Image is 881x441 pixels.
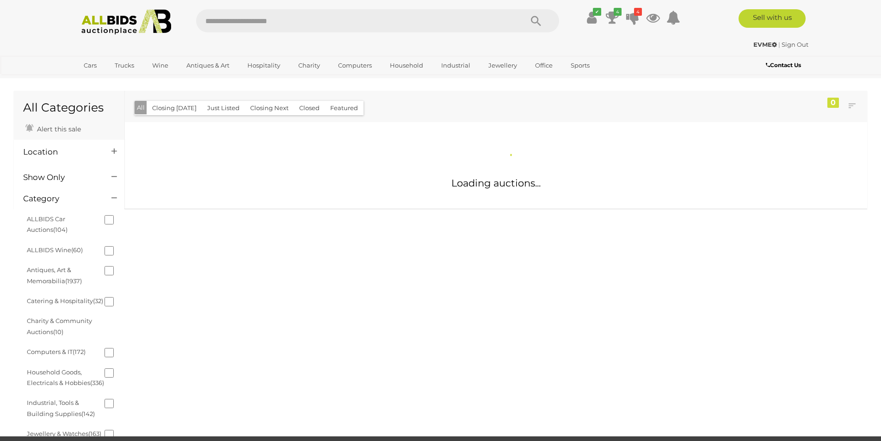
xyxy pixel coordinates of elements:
a: 4 [626,9,640,26]
span: (104) [53,226,68,233]
a: Cars [78,58,103,73]
strong: EVME [753,41,777,48]
a: Sign Out [782,41,808,48]
a: Industrial [435,58,476,73]
a: Catering & Hospitality(32) [27,297,103,304]
span: Loading auctions... [451,177,541,189]
div: 0 [827,98,839,108]
a: Antiques, Art & Memorabilia(1937) [27,266,82,284]
a: Computers & IT(172) [27,348,86,355]
button: All [135,101,147,114]
a: Contact Us [766,60,803,70]
a: Wine [146,58,174,73]
span: (163) [88,430,101,437]
i: 4 [634,8,642,16]
a: Antiques & Art [180,58,235,73]
span: (142) [81,410,95,417]
a: Jewellery [482,58,523,73]
button: Closed [294,101,325,115]
h4: Location [23,148,98,156]
a: Charity & Community Auctions(10) [27,317,92,335]
h4: Show Only [23,173,98,182]
a: Household [384,58,429,73]
span: (60) [71,246,83,254]
button: Featured [325,101,363,115]
a: Hospitality [241,58,286,73]
button: Search [513,9,559,32]
h4: Category [23,194,98,203]
a: Alert this sale [23,121,83,135]
a: Charity [292,58,326,73]
b: Contact Us [766,62,801,68]
span: | [778,41,780,48]
a: Office [529,58,559,73]
a: Sell with us [739,9,806,28]
a: 4 [605,9,619,26]
a: Computers [332,58,378,73]
span: Alert this sale [35,125,81,133]
button: Closing Next [245,101,294,115]
button: Closing [DATE] [147,101,202,115]
a: Jewellery & Watches(163) [27,430,101,437]
h1: All Categories [23,101,115,114]
span: (336) [90,379,104,386]
a: [GEOGRAPHIC_DATA] [78,73,155,88]
span: (10) [53,328,63,335]
a: Industrial, Tools & Building Supplies(142) [27,399,95,417]
button: Just Listed [202,101,245,115]
a: ✔ [585,9,599,26]
a: ALLBIDS Wine(60) [27,246,83,254]
span: (172) [73,348,86,355]
a: ALLBIDS Car Auctions(104) [27,215,68,233]
a: Trucks [109,58,140,73]
span: (32) [93,297,103,304]
span: (1937) [65,277,82,285]
a: Household Goods, Electricals & Hobbies(336) [27,368,104,386]
i: ✔ [593,8,601,16]
a: Sports [565,58,596,73]
i: 4 [614,8,622,16]
img: Allbids.com.au [76,9,177,35]
a: EVME [753,41,778,48]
